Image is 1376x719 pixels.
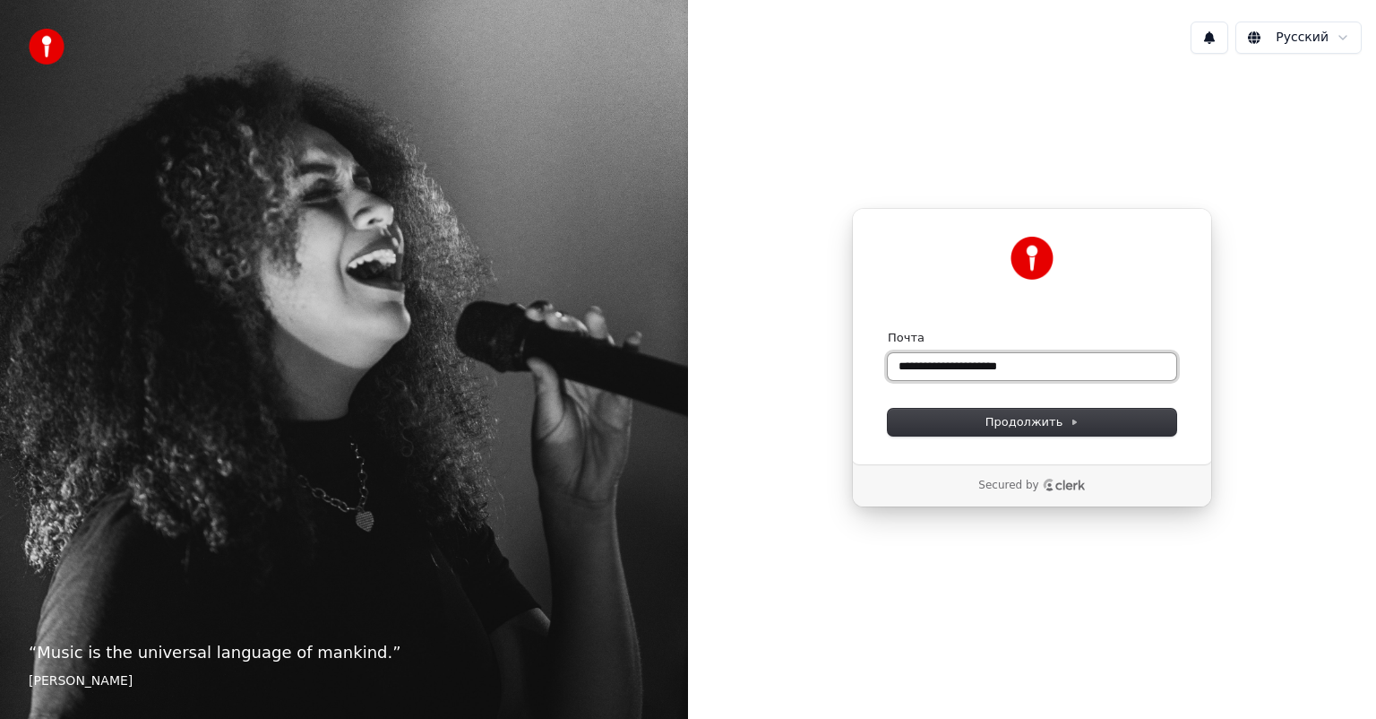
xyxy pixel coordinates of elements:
a: Clerk logo [1043,479,1086,491]
p: “ Music is the universal language of mankind. ” [29,640,659,665]
button: Продолжить [888,409,1176,436]
img: Youka [1010,237,1053,280]
span: Продолжить [985,414,1079,430]
label: Почта [888,330,924,346]
footer: [PERSON_NAME] [29,672,659,690]
img: youka [29,29,64,65]
p: Secured by [978,479,1038,493]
